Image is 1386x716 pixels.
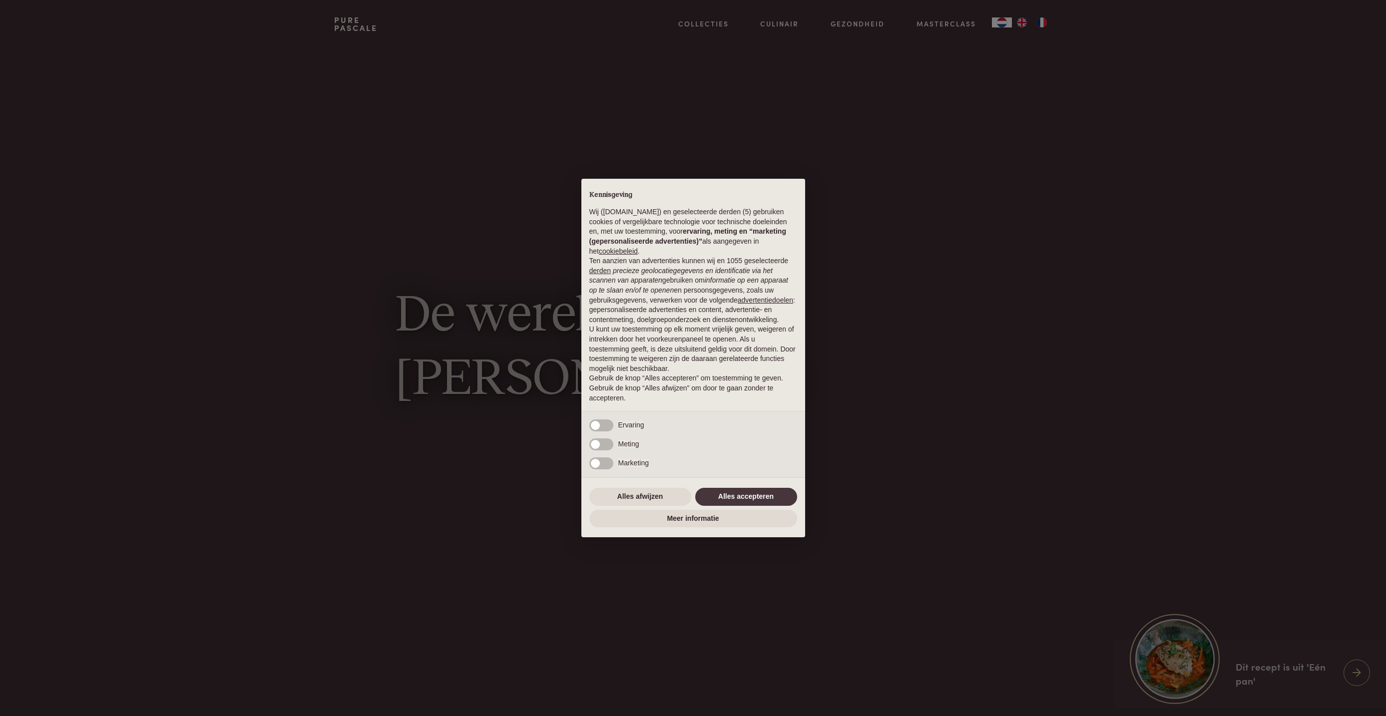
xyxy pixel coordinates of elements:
a: cookiebeleid [599,247,638,255]
button: Meer informatie [589,510,797,528]
p: Gebruik de knop “Alles accepteren” om toestemming te geven. Gebruik de knop “Alles afwijzen” om d... [589,373,797,403]
button: advertentiedoelen [738,296,793,306]
button: Alles afwijzen [589,488,691,506]
p: Wij ([DOMAIN_NAME]) en geselecteerde derden (5) gebruiken cookies of vergelijkbare technologie vo... [589,207,797,256]
p: U kunt uw toestemming op elk moment vrijelijk geven, weigeren of intrekken door het voorkeurenpan... [589,325,797,373]
span: Marketing [618,459,649,467]
em: precieze geolocatiegegevens en identificatie via het scannen van apparaten [589,267,773,285]
em: informatie op een apparaat op te slaan en/of te openen [589,276,789,294]
button: derden [589,266,611,276]
h2: Kennisgeving [589,191,797,200]
span: Ervaring [618,421,644,429]
p: Ten aanzien van advertenties kunnen wij en 1055 geselecteerde gebruiken om en persoonsgegevens, z... [589,256,797,325]
span: Meting [618,440,639,448]
button: Alles accepteren [695,488,797,506]
strong: ervaring, meting en “marketing (gepersonaliseerde advertenties)” [589,227,786,245]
